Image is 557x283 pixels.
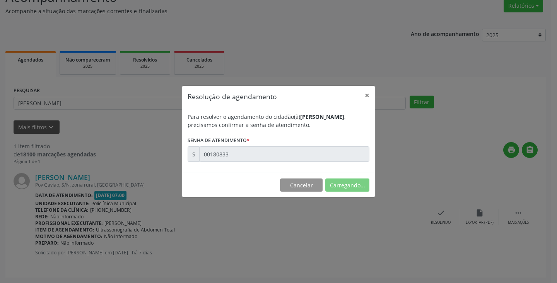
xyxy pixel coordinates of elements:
[188,91,277,101] h5: Resolução de agendamento
[188,146,200,162] div: S
[188,134,249,146] label: Senha de atendimento
[188,113,369,129] div: Para resolver o agendamento do cidadão(ã) , precisamos confirmar a senha de atendimento.
[300,113,344,120] b: [PERSON_NAME]
[359,86,375,105] button: Close
[280,178,323,192] button: Cancelar
[325,178,369,192] button: Carregando...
